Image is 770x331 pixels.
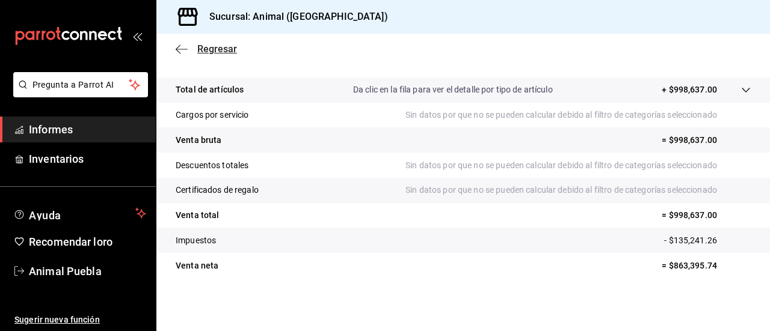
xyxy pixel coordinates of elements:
[29,209,61,222] font: Ayuda
[353,85,553,94] font: Da clic en la fila para ver el detalle por tipo de artículo
[176,160,248,170] font: Descuentos totales
[405,185,717,195] font: Sin datos por que no se pueden calcular debido al filtro de categorías seleccionado
[662,261,717,270] font: = $863,395.74
[176,85,244,94] font: Total de artículos
[405,160,717,170] font: Sin datos por que no se pueden calcular debido al filtro de categorías seleccionado
[29,265,102,278] font: Animal Puebla
[14,315,100,324] font: Sugerir nueva función
[8,87,148,100] a: Pregunta a Parrot AI
[176,235,216,245] font: Impuestos
[176,110,249,120] font: Cargos por servicio
[176,261,218,270] font: Venta neta
[176,210,219,220] font: Venta total
[662,210,717,220] font: = $998,637.00
[197,43,237,55] font: Regresar
[662,85,717,94] font: + $998,637.00
[176,185,259,195] font: Certificados de regalo
[29,153,84,165] font: Inventarios
[29,235,112,248] font: Recomendar loro
[209,11,388,22] font: Sucursal: Animal ([GEOGRAPHIC_DATA])
[13,72,148,97] button: Pregunta a Parrot AI
[664,235,717,245] font: - $135,241.26
[176,43,237,55] button: Regresar
[32,80,114,90] font: Pregunta a Parrot AI
[662,135,717,145] font: = $998,637.00
[176,135,221,145] font: Venta bruta
[405,110,717,120] font: Sin datos por que no se pueden calcular debido al filtro de categorías seleccionado
[29,123,73,136] font: Informes
[132,31,142,41] button: abrir_cajón_menú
